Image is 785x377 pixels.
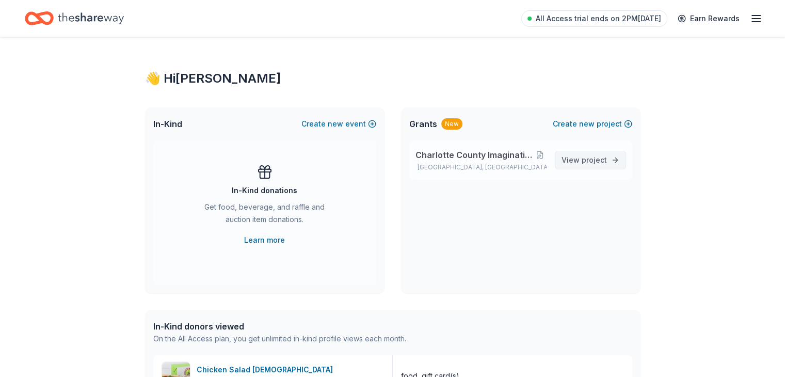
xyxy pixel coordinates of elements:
button: Createnewevent [301,118,376,130]
div: Chicken Salad [DEMOGRAPHIC_DATA] [197,364,337,376]
span: View [562,154,607,166]
div: 👋 Hi [PERSON_NAME] [145,70,640,87]
div: Get food, beverage, and raffle and auction item donations. [195,201,335,230]
a: Earn Rewards [671,9,746,28]
div: New [441,118,462,130]
span: new [579,118,595,130]
span: All Access trial ends on 2PM[DATE] [536,12,661,25]
a: View project [555,151,626,169]
span: Grants [409,118,437,130]
span: In-Kind [153,118,182,130]
a: All Access trial ends on 2PM[DATE] [521,10,667,27]
span: project [582,155,607,164]
div: On the All Access plan, you get unlimited in-kind profile views each month. [153,333,406,345]
a: Learn more [244,234,285,246]
div: In-Kind donors viewed [153,320,406,333]
span: Charlotte County Imagination Library Program [415,149,534,161]
a: Home [25,6,124,30]
p: [GEOGRAPHIC_DATA], [GEOGRAPHIC_DATA] [415,163,547,171]
button: Createnewproject [553,118,632,130]
div: In-Kind donations [232,184,297,197]
span: new [328,118,343,130]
